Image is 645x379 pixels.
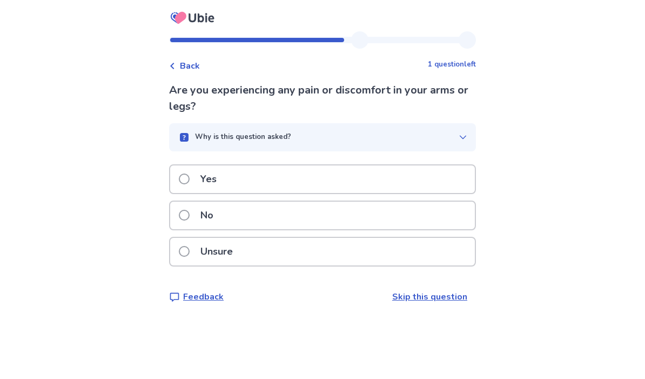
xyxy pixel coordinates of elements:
[169,82,476,115] p: Are you experiencing any pain or discomfort in your arms or legs?
[195,132,291,143] p: Why is this question asked?
[194,165,223,193] p: Yes
[428,59,476,70] p: 1 question left
[169,123,476,151] button: Why is this question asked?
[194,202,220,229] p: No
[180,59,200,72] span: Back
[194,238,239,265] p: Unsure
[392,291,467,303] a: Skip this question
[169,290,224,303] a: Feedback
[183,290,224,303] p: Feedback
